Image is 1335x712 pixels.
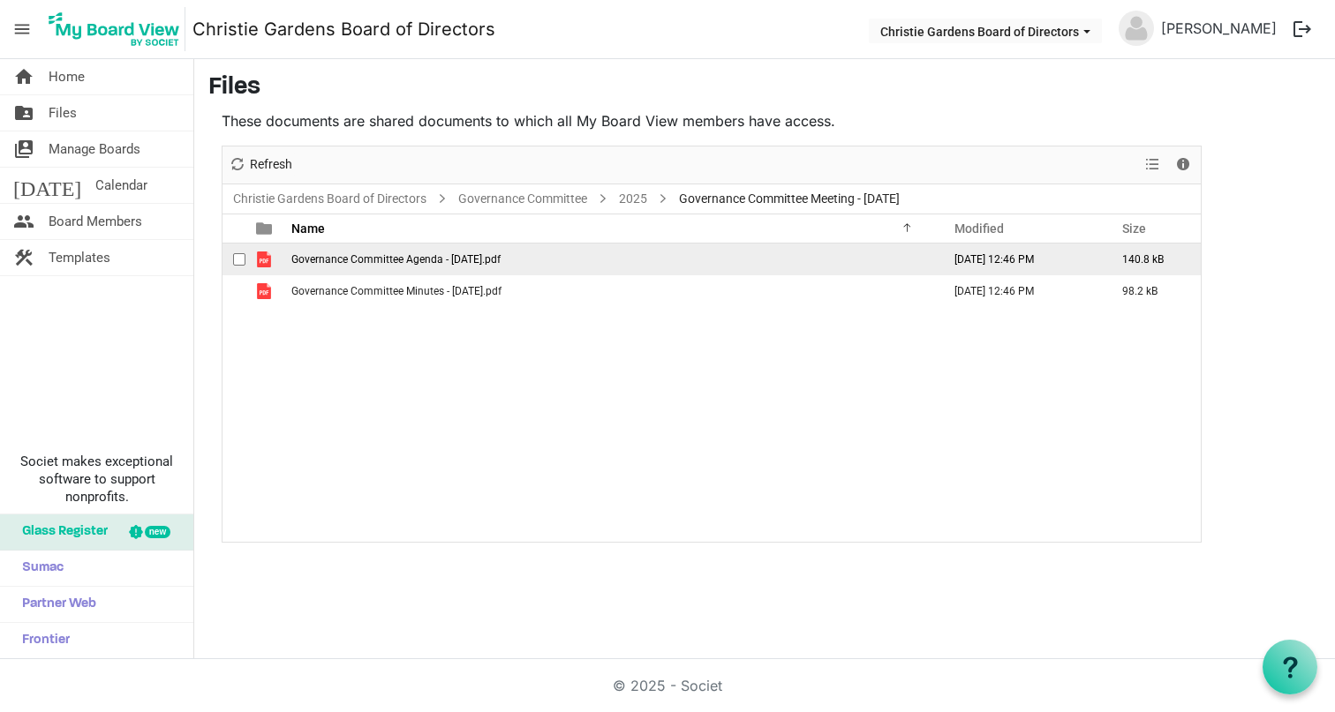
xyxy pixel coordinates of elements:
span: Templates [49,240,110,275]
a: [PERSON_NAME] [1154,11,1284,46]
span: [DATE] [13,168,81,203]
button: View dropdownbutton [1142,154,1163,176]
td: checkbox [222,275,245,307]
a: © 2025 - Societ [613,677,722,694]
div: Details [1168,146,1198,184]
span: Modified [954,221,1004,236]
td: 98.2 kB is template cell column header Size [1104,275,1201,307]
a: Governance Committee [455,188,591,210]
span: Name [291,221,325,236]
span: Partner Web [13,587,96,622]
td: is template cell column header type [245,244,286,275]
span: Societ makes exceptional software to support nonprofits. [8,453,185,506]
button: logout [1284,11,1321,48]
h3: Files [208,73,1321,103]
div: new [145,526,170,538]
td: Governance Committee Agenda - October 6, 2025.pdf is template cell column header Name [286,244,936,275]
p: These documents are shared documents to which all My Board View members have access. [222,110,1202,131]
button: Refresh [226,154,296,176]
span: folder_shared [13,95,34,131]
span: Board Members [49,204,142,239]
td: is template cell column header type [245,275,286,307]
span: Size [1122,221,1146,236]
td: Governance Committee Minutes - July 7, 2025.pdf is template cell column header Name [286,275,936,307]
td: 140.8 kB is template cell column header Size [1104,244,1201,275]
span: Governance Committee Agenda - [DATE].pdf [291,253,501,266]
button: Christie Gardens Board of Directors dropdownbutton [869,19,1102,43]
span: Frontier [13,623,70,658]
span: Glass Register [13,514,108,550]
button: Details [1172,154,1195,176]
span: home [13,59,34,94]
span: switch_account [13,131,34,167]
div: View [1138,146,1168,184]
img: My Board View Logo [43,7,185,51]
a: Christie Gardens Board of Directors [230,188,430,210]
span: people [13,204,34,239]
span: Governance Committee Minutes - [DATE].pdf [291,285,502,297]
a: 2025 [615,188,651,210]
td: September 23, 2025 12:46 PM column header Modified [936,275,1104,307]
div: Refresh [222,146,298,184]
span: Refresh [248,154,294,176]
span: Sumac [13,551,64,586]
img: no-profile-picture.svg [1119,11,1154,46]
span: Home [49,59,85,94]
span: Governance Committee Meeting - [DATE] [675,188,903,210]
td: September 23, 2025 12:46 PM column header Modified [936,244,1104,275]
span: Files [49,95,77,131]
span: Calendar [95,168,147,203]
a: My Board View Logo [43,7,192,51]
span: construction [13,240,34,275]
a: Christie Gardens Board of Directors [192,11,495,47]
span: menu [5,12,39,46]
td: checkbox [222,244,245,275]
span: Manage Boards [49,131,140,167]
